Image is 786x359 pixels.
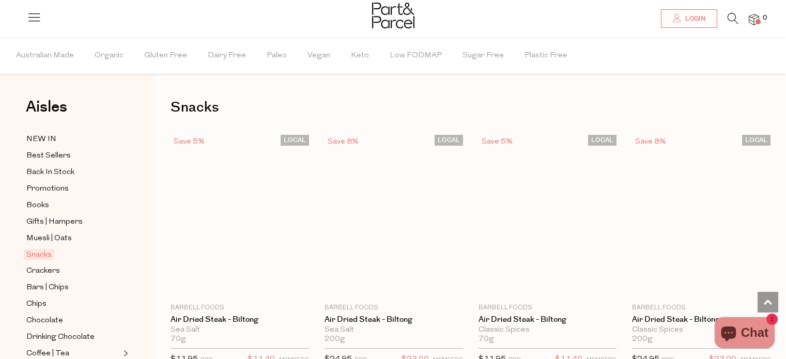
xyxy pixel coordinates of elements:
[325,135,362,149] div: Save 8%
[208,38,246,74] span: Dairy Free
[749,14,759,25] a: 0
[325,325,463,335] div: Sea Salt
[435,135,463,146] span: LOCAL
[26,216,83,228] span: Gifts | Hampers
[26,166,120,179] a: Back In Stock
[26,133,120,146] a: NEW IN
[760,13,769,23] span: 0
[307,38,330,74] span: Vegan
[26,150,71,162] span: Best Sellers
[325,303,463,313] p: Barbell Foods
[171,96,770,119] h1: Snacks
[26,282,69,294] span: Bars | Chips
[26,315,63,327] span: Chocolate
[525,38,567,74] span: Plastic Free
[26,182,120,195] a: Promotions
[26,96,67,118] span: Aisles
[632,325,770,335] div: Classic Spices
[479,315,617,324] a: Air Dried Steak - Biltong
[171,135,208,149] div: Save 5%
[26,298,120,310] a: Chips
[24,249,54,260] span: Snacks
[26,314,120,327] a: Chocolate
[171,315,309,324] a: Air Dried Steak - Biltong
[479,325,617,335] div: Classic Spices
[26,166,74,179] span: Back In Stock
[712,317,778,351] inbox-online-store-chat: Shopify online store chat
[26,281,120,294] a: Bars | Chips
[26,265,60,277] span: Crackers
[683,14,705,23] span: Login
[26,331,120,344] a: Drinking Chocolate
[26,331,95,344] span: Drinking Chocolate
[171,335,186,344] span: 70g
[26,215,120,228] a: Gifts | Hampers
[16,38,74,74] span: Australian Made
[325,315,463,324] a: Air Dried Steak - Biltong
[632,303,770,313] p: Barbell Foods
[325,335,345,344] span: 200g
[479,335,494,344] span: 70g
[742,135,770,146] span: LOCAL
[26,199,49,212] span: Books
[661,9,717,28] a: Login
[144,38,187,74] span: Gluten Free
[390,38,442,74] span: Low FODMAP
[26,298,47,310] span: Chips
[632,135,669,149] div: Save 8%
[281,135,309,146] span: LOCAL
[479,135,516,149] div: Save 5%
[26,133,56,146] span: NEW IN
[588,135,617,146] span: LOCAL
[95,38,124,74] span: Organic
[267,38,287,74] span: Paleo
[26,149,120,162] a: Best Sellers
[351,38,369,74] span: Keto
[171,303,309,313] p: Barbell Foods
[26,248,120,261] a: Snacks
[632,335,653,344] span: 200g
[479,303,617,313] p: Barbell Foods
[26,99,67,125] a: Aisles
[372,3,414,28] img: Part&Parcel
[463,38,504,74] span: Sugar Free
[26,232,72,245] span: Muesli | Oats
[26,232,120,245] a: Muesli | Oats
[632,315,770,324] a: Air Dried Steak - Biltong
[26,199,120,212] a: Books
[26,264,120,277] a: Crackers
[26,183,69,195] span: Promotions
[171,325,309,335] div: Sea Salt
